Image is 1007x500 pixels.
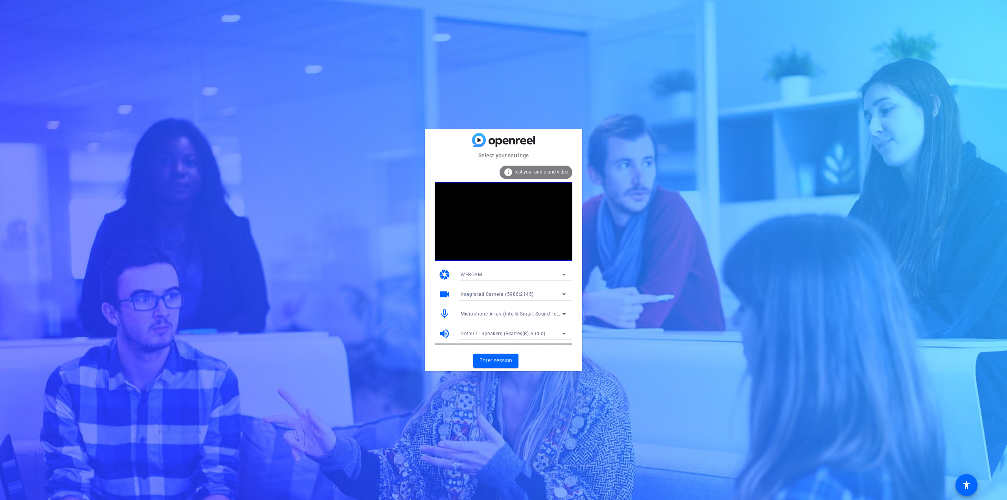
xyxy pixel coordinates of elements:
[461,272,482,277] span: WEBCAM
[473,354,518,368] button: Enter session
[962,480,971,490] mat-icon: accessibility
[461,292,534,297] span: Integrated Camera (5986:2145)
[439,269,450,280] mat-icon: camera
[480,356,512,365] span: Enter session
[439,288,450,300] mat-icon: videocam
[439,328,450,339] mat-icon: volume_up
[461,310,635,317] span: Microphone Array (Intel® Smart Sound Technology for Digital Microphones)
[514,169,568,175] span: Test your audio and video
[472,133,535,147] img: blue-gradient.svg
[503,168,513,177] mat-icon: info
[439,308,450,320] mat-icon: mic_none
[461,331,546,336] span: Default - Speakers (Realtek(R) Audio)
[425,151,582,160] mat-card-subtitle: Select your settings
